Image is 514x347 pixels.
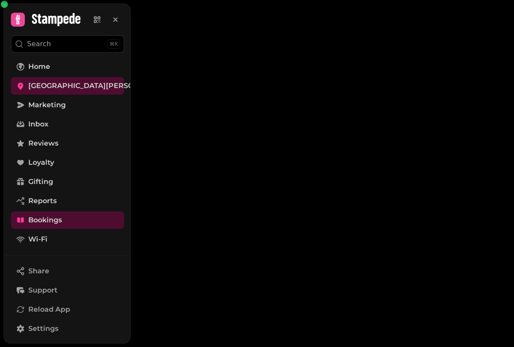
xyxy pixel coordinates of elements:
[27,39,51,49] p: Search
[11,116,124,133] a: Inbox
[28,196,57,206] span: Reports
[11,301,124,318] button: Reload App
[28,285,57,296] span: Support
[28,100,66,110] span: Marketing
[11,135,124,152] a: Reviews
[28,81,168,91] span: [GEOGRAPHIC_DATA][PERSON_NAME]
[28,61,50,72] span: Home
[28,138,58,149] span: Reviews
[11,35,124,53] button: Search⌘K
[28,323,58,334] span: Settings
[11,192,124,210] a: Reports
[11,173,124,191] a: Gifting
[28,234,47,245] span: Wi-Fi
[11,320,124,337] a: Settings
[11,211,124,229] a: Bookings
[11,58,124,75] a: Home
[28,266,49,276] span: Share
[28,177,53,187] span: Gifting
[11,154,124,171] a: Loyalty
[11,262,124,280] button: Share
[11,96,124,114] a: Marketing
[28,119,48,129] span: Inbox
[11,282,124,299] button: Support
[28,157,54,168] span: Loyalty
[11,77,124,95] a: [GEOGRAPHIC_DATA][PERSON_NAME]
[107,39,120,49] div: ⌘K
[11,231,124,248] a: Wi-Fi
[28,304,70,315] span: Reload App
[28,215,62,225] span: Bookings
